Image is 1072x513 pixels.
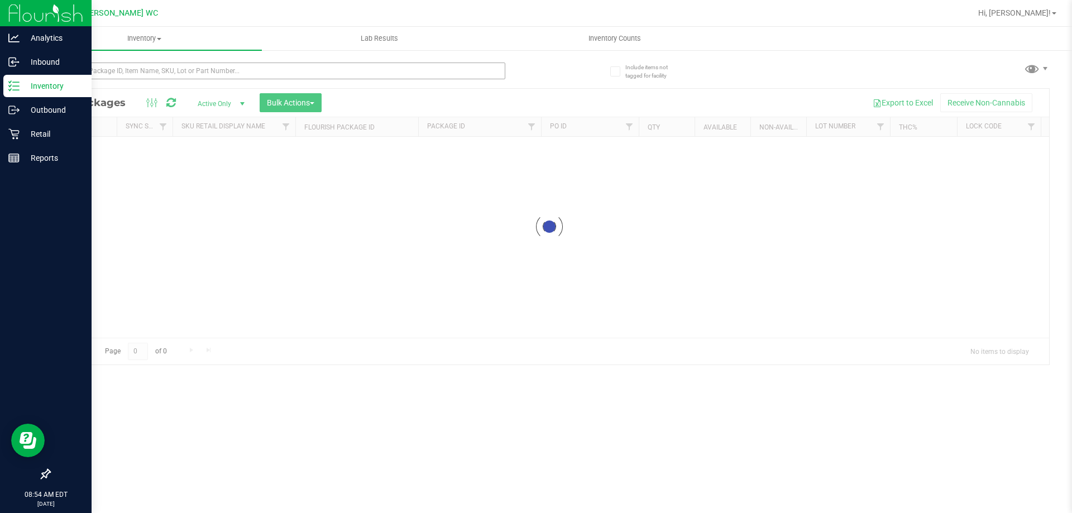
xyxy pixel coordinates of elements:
[8,80,20,92] inline-svg: Inventory
[8,32,20,44] inline-svg: Analytics
[262,27,497,50] a: Lab Results
[49,63,505,79] input: Search Package ID, Item Name, SKU, Lot or Part Number...
[8,152,20,164] inline-svg: Reports
[11,424,45,457] iframe: Resource center
[8,128,20,140] inline-svg: Retail
[625,63,681,80] span: Include items not tagged for facility
[8,56,20,68] inline-svg: Inbound
[978,8,1051,17] span: Hi, [PERSON_NAME]!
[70,8,158,18] span: St. [PERSON_NAME] WC
[5,490,87,500] p: 08:54 AM EDT
[8,104,20,116] inline-svg: Outbound
[20,55,87,69] p: Inbound
[5,500,87,508] p: [DATE]
[20,31,87,45] p: Analytics
[27,33,262,44] span: Inventory
[27,27,262,50] a: Inventory
[20,127,87,141] p: Retail
[20,79,87,93] p: Inventory
[20,103,87,117] p: Outbound
[20,151,87,165] p: Reports
[346,33,413,44] span: Lab Results
[497,27,732,50] a: Inventory Counts
[573,33,656,44] span: Inventory Counts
